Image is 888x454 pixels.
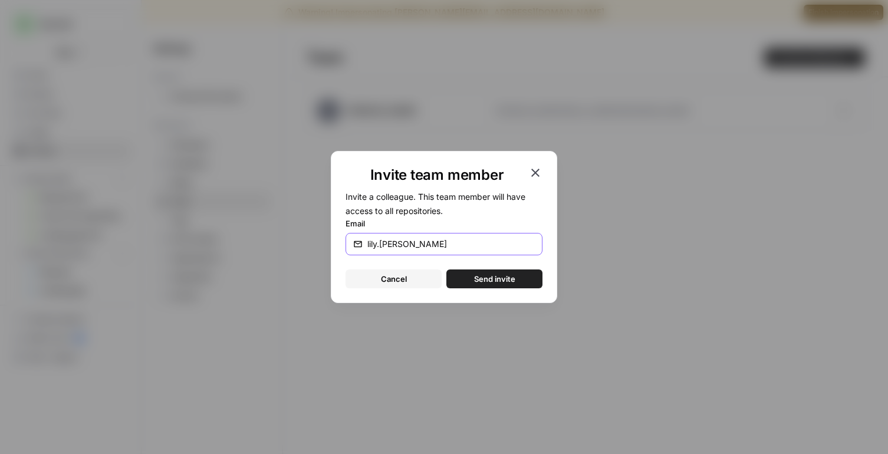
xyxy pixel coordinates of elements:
[381,273,407,285] span: Cancel
[346,218,542,229] label: Email
[346,166,528,185] h1: Invite team member
[346,269,442,288] button: Cancel
[346,192,525,216] span: Invite a colleague. This team member will have access to all repositories.
[474,273,515,285] span: Send invite
[446,269,542,288] button: Send invite
[367,238,535,250] input: email@company.com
